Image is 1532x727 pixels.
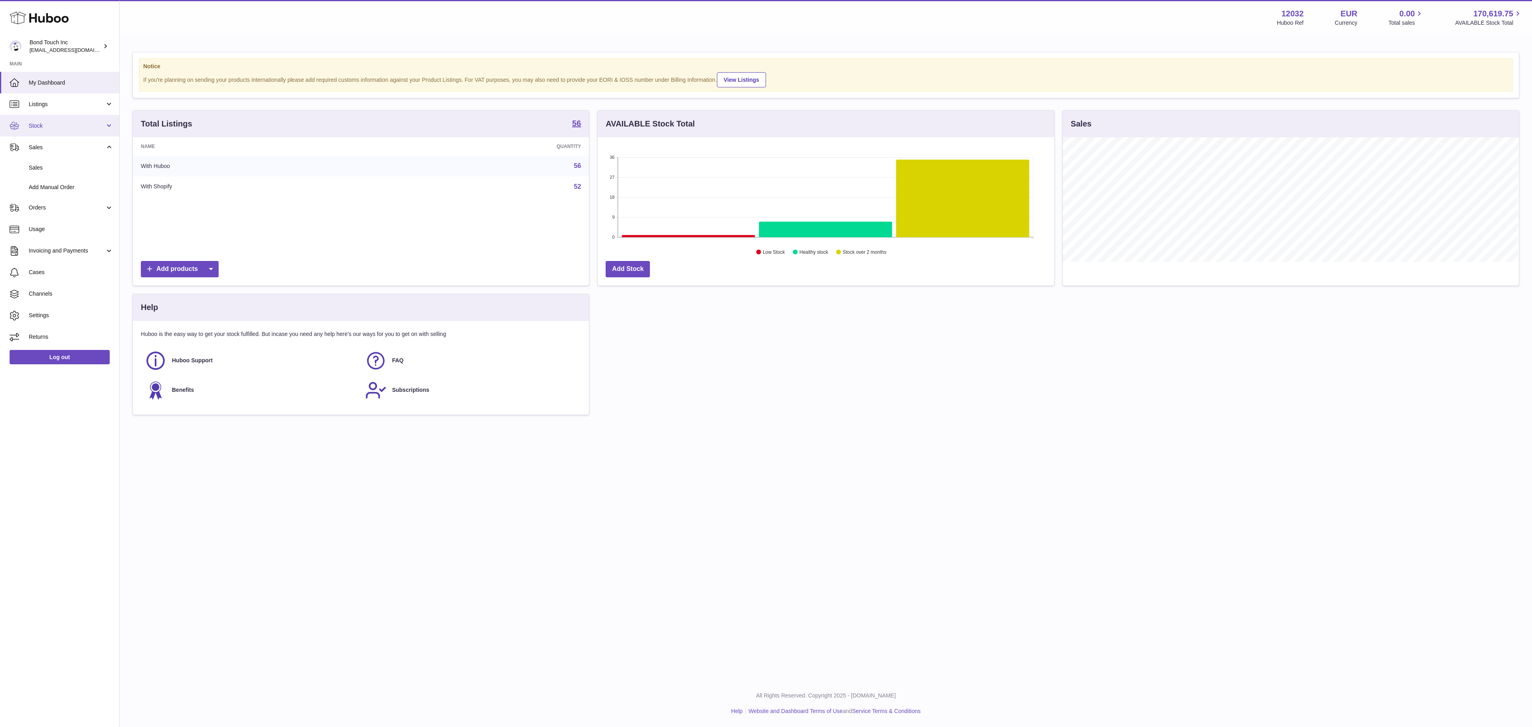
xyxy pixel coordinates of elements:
[143,71,1508,87] div: If you're planning on sending your products internationally please add required customs informati...
[133,137,379,156] th: Name
[746,707,920,715] li: and
[610,155,615,160] text: 36
[29,269,113,276] span: Cases
[574,162,581,169] a: 56
[29,333,113,341] span: Returns
[731,708,743,714] a: Help
[612,215,615,219] text: 9
[145,379,357,401] a: Benefits
[1388,8,1424,27] a: 0.00 Total sales
[1340,8,1357,19] strong: EUR
[145,350,357,371] a: Huboo Support
[606,119,695,129] h3: AVAILABLE Stock Total
[143,63,1508,70] strong: Notice
[365,379,577,401] a: Subscriptions
[141,330,581,338] p: Huboo is the easy way to get your stock fulfilled. But incase you need any help here's our ways f...
[133,156,379,176] td: With Huboo
[1400,8,1415,19] span: 0.00
[379,137,589,156] th: Quantity
[763,249,785,255] text: Low Stock
[1455,19,1522,27] span: AVAILABLE Stock Total
[29,144,105,151] span: Sales
[30,47,117,53] span: [EMAIL_ADDRESS][DOMAIN_NAME]
[1455,8,1522,27] a: 170,619.75 AVAILABLE Stock Total
[10,40,22,52] img: logistics@bond-touch.com
[610,175,615,180] text: 27
[1335,19,1358,27] div: Currency
[29,101,105,108] span: Listings
[126,692,1526,699] p: All Rights Reserved. Copyright 2025 - [DOMAIN_NAME]
[141,119,192,129] h3: Total Listings
[1277,19,1304,27] div: Huboo Ref
[30,39,101,54] div: Bond Touch Inc
[852,708,921,714] a: Service Terms & Conditions
[392,357,404,364] span: FAQ
[29,225,113,233] span: Usage
[843,249,886,255] text: Stock over 2 months
[141,302,158,313] h3: Help
[29,164,113,172] span: Sales
[572,119,581,129] a: 56
[574,183,581,190] a: 52
[392,386,429,394] span: Subscriptions
[717,72,766,87] a: View Listings
[29,247,105,255] span: Invoicing and Payments
[172,386,194,394] span: Benefits
[1281,8,1304,19] strong: 12032
[141,261,219,277] a: Add products
[800,249,829,255] text: Healthy stock
[610,195,615,200] text: 18
[606,261,650,277] a: Add Stock
[29,122,105,130] span: Stock
[1473,8,1513,19] span: 170,619.75
[29,312,113,319] span: Settings
[612,235,615,239] text: 0
[1071,119,1092,129] h3: Sales
[29,184,113,191] span: Add Manual Order
[365,350,577,371] a: FAQ
[29,290,113,298] span: Channels
[1388,19,1424,27] span: Total sales
[172,357,213,364] span: Huboo Support
[29,79,113,87] span: My Dashboard
[748,708,843,714] a: Website and Dashboard Terms of Use
[133,176,379,197] td: With Shopify
[572,119,581,127] strong: 56
[10,350,110,364] a: Log out
[29,204,105,211] span: Orders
